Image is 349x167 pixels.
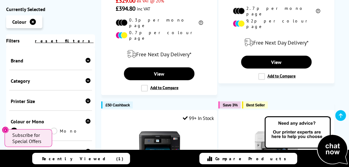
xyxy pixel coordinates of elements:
a: View [241,56,312,69]
span: £50 Cashback [105,103,130,107]
span: Subscribe for Special Offers [12,132,46,144]
span: Best Seller [246,103,265,107]
div: Brand [11,58,90,64]
li: 2.7p per mono page [233,6,320,17]
span: inc VAT [137,6,150,12]
a: Mono [51,128,90,134]
span: Save 3% [223,103,237,107]
label: Add to Compare [258,73,296,80]
img: Open Live Chat window [263,115,349,166]
button: £50 Cashback [101,101,133,109]
a: Compare Products [199,153,297,164]
a: Recently Viewed (1) [32,153,130,164]
div: Printer Size [11,98,90,104]
a: Colour [11,128,51,134]
div: Technology [11,149,90,155]
span: Colour [12,19,26,25]
span: Recently Viewed (1) [42,156,123,161]
label: Add to Compare [141,85,178,92]
button: Close [2,126,9,133]
div: Colour or Mono [11,118,90,125]
div: Currently Selected [6,6,95,12]
span: Compare Products [215,156,289,161]
div: Category [11,78,90,84]
li: 0.3p per mono page [116,17,203,28]
a: reset filters [35,38,94,44]
li: 0.7p per colour page [116,30,203,41]
span: Filters [6,38,20,44]
div: 99+ In Stock [182,115,214,121]
div: modal_delivery [222,34,331,51]
a: View [124,67,194,80]
div: modal_delivery [105,46,214,63]
span: £394.80 [116,5,136,13]
button: Best Seller [242,101,268,109]
button: Save 3% [218,101,240,109]
li: 9.2p per colour page [233,18,320,29]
